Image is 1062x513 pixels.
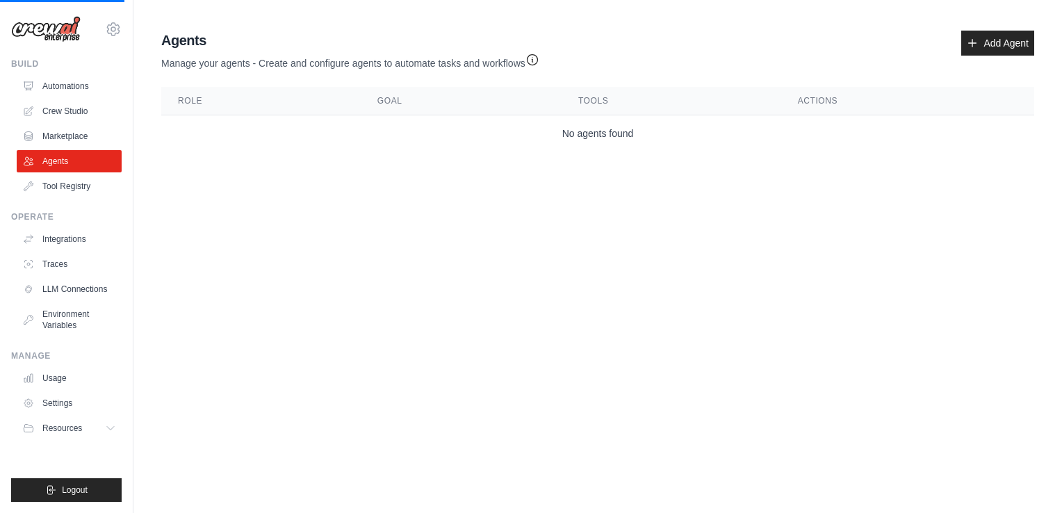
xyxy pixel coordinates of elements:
h2: Agents [161,31,539,50]
img: Logo [11,16,81,42]
div: Build [11,58,122,70]
a: Environment Variables [17,303,122,336]
th: Actions [781,87,1034,115]
th: Tools [562,87,781,115]
span: Resources [42,423,82,434]
a: Settings [17,392,122,414]
a: Traces [17,253,122,275]
a: Crew Studio [17,100,122,122]
th: Goal [361,87,562,115]
a: Automations [17,75,122,97]
th: Role [161,87,361,115]
p: Manage your agents - Create and configure agents to automate tasks and workflows [161,50,539,70]
div: Operate [11,211,122,222]
td: No agents found [161,115,1034,152]
a: Tool Registry [17,175,122,197]
a: Agents [17,150,122,172]
button: Logout [11,478,122,502]
a: LLM Connections [17,278,122,300]
div: Manage [11,350,122,361]
span: Logout [62,484,88,496]
a: Add Agent [961,31,1034,56]
a: Usage [17,367,122,389]
button: Resources [17,417,122,439]
a: Marketplace [17,125,122,147]
a: Integrations [17,228,122,250]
